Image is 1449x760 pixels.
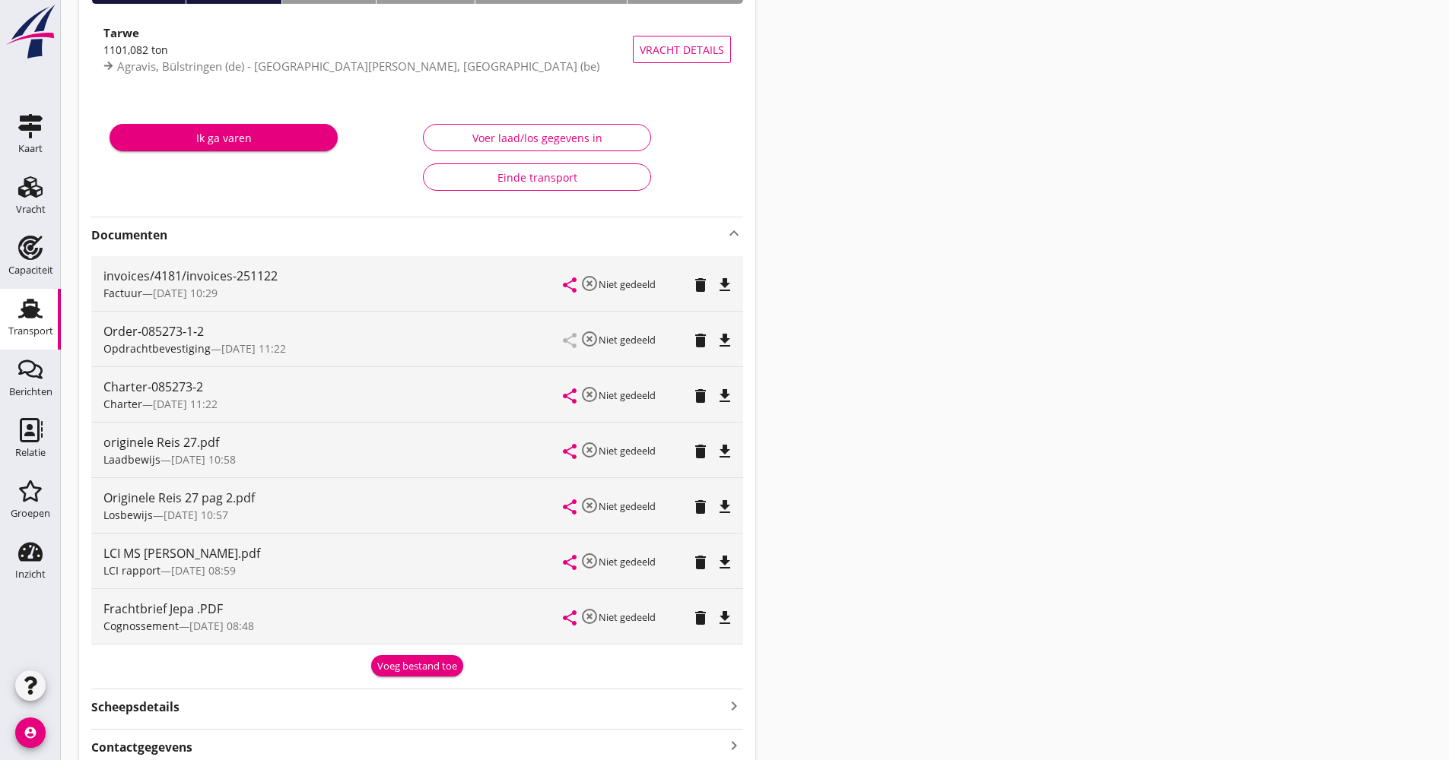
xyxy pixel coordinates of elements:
[9,387,52,397] div: Berichten
[599,388,656,402] small: Niet gedeeld
[691,442,710,461] i: delete
[103,433,564,451] div: originele Reis 27.pdf
[103,489,564,507] div: Originele Reis 27 pag 2.pdf
[103,285,564,301] div: —
[103,267,564,285] div: invoices/4181/invoices-251122
[377,659,457,674] div: Voeg bestand toe
[580,274,599,293] i: highlight_off
[11,508,50,518] div: Groepen
[171,563,236,578] span: [DATE] 08:59
[122,130,326,146] div: Ik ga varen
[103,42,633,58] div: 1101,082 ton
[91,739,192,756] strong: Contactgegevens
[725,695,743,716] i: keyboard_arrow_right
[640,42,724,58] span: Vracht details
[561,609,579,627] i: share
[117,59,599,74] span: Agravis, Bülstringen (de) - [GEOGRAPHIC_DATA][PERSON_NAME], [GEOGRAPHIC_DATA] (be)
[691,331,710,350] i: delete
[599,277,656,291] small: Niet gedeeld
[599,444,656,458] small: Niet gedeeld
[103,452,160,467] span: Laadbewijs
[725,736,743,756] i: keyboard_arrow_right
[103,563,160,578] span: LCI rapport
[110,124,338,151] button: Ik ga varen
[436,130,638,146] div: Voer laad/los gegevens in
[103,619,179,633] span: Cognossement
[561,276,579,294] i: share
[103,25,139,40] strong: Tarwe
[599,499,656,513] small: Niet gedeeld
[436,169,638,185] div: Einde transport
[103,396,564,412] div: —
[103,618,564,634] div: —
[103,286,142,300] span: Factuur
[423,124,651,151] button: Voer laad/los gegevens in
[599,610,656,624] small: Niet gedeeld
[580,607,599,625] i: highlight_off
[580,552,599,570] i: highlight_off
[221,341,286,356] span: [DATE] 11:22
[164,508,228,522] span: [DATE] 10:57
[580,441,599,459] i: highlight_off
[103,562,564,578] div: —
[16,204,46,214] div: Vracht
[716,553,734,572] i: file_download
[691,498,710,516] i: delete
[103,600,564,618] div: Frachtbrief Jepa .PDF
[716,609,734,627] i: file_download
[371,655,463,676] button: Voeg bestand toe
[561,442,579,461] i: share
[580,385,599,404] i: highlight_off
[633,36,731,63] button: Vracht details
[91,698,180,716] strong: Scheepsdetails
[189,619,254,633] span: [DATE] 08:48
[691,276,710,294] i: delete
[716,276,734,294] i: file_download
[103,397,142,411] span: Charter
[599,555,656,568] small: Niet gedeeld
[561,553,579,572] i: share
[423,163,651,191] button: Einde transport
[103,340,564,356] div: —
[15,448,46,458] div: Relatie
[561,387,579,405] i: share
[153,397,218,411] span: [DATE] 11:22
[171,452,236,467] span: [DATE] 10:58
[91,226,725,244] strong: Documenten
[18,144,43,154] div: Kaart
[716,442,734,461] i: file_download
[716,387,734,405] i: file_download
[103,341,211,356] span: Opdrachtbevestiging
[103,451,564,467] div: —
[91,16,743,83] a: Tarwe1101,082 tonAgravis, Bülstringen (de) - [GEOGRAPHIC_DATA][PERSON_NAME], [GEOGRAPHIC_DATA] (b...
[691,387,710,405] i: delete
[599,333,656,347] small: Niet gedeeld
[3,4,58,60] img: logo-small.a267ee39.svg
[8,326,53,336] div: Transport
[15,569,46,579] div: Inzicht
[103,507,564,523] div: —
[725,224,743,242] i: keyboard_arrow_up
[716,331,734,350] i: file_download
[103,544,564,562] div: LCI MS [PERSON_NAME].pdf
[561,498,579,516] i: share
[580,330,599,348] i: highlight_off
[15,717,46,748] i: account_circle
[691,609,710,627] i: delete
[103,322,564,340] div: Order-085273-1-2
[103,378,564,396] div: Charter-085273-2
[8,265,53,275] div: Capaciteit
[103,508,153,522] span: Losbewijs
[716,498,734,516] i: file_download
[580,496,599,515] i: highlight_off
[691,553,710,572] i: delete
[153,286,218,300] span: [DATE] 10:29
